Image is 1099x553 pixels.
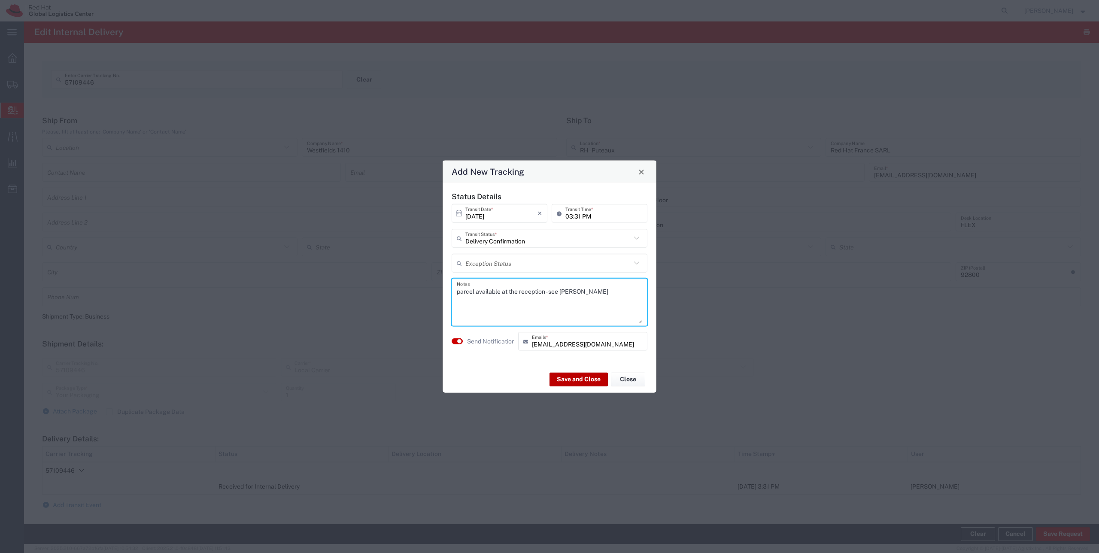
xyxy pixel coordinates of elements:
button: Close [611,372,645,386]
label: Send Notification [467,337,515,346]
button: Save and Close [549,372,608,386]
agx-label: Send Notification [467,337,514,346]
i: × [537,207,542,220]
h5: Status Details [452,192,647,201]
button: Close [635,166,647,178]
h4: Add New Tracking [452,165,524,178]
